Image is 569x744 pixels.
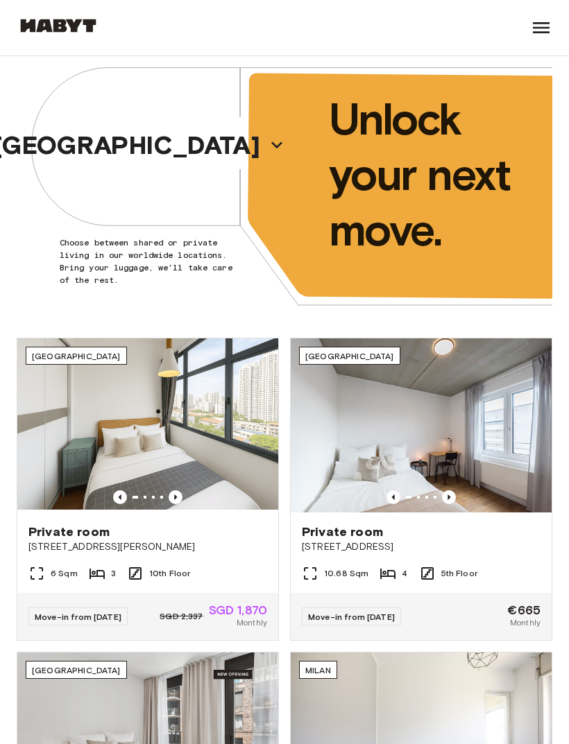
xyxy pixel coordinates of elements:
span: Move-in from [DATE] [308,612,395,622]
span: SGD 2,337 [160,610,203,623]
span: [GEOGRAPHIC_DATA] [305,351,394,361]
button: Previous image [169,490,182,504]
span: [GEOGRAPHIC_DATA] [32,351,121,361]
span: 10th Floor [149,567,191,580]
span: 10.68 Sqm [324,567,368,580]
span: 5th Floor [441,567,477,580]
span: 4 [402,567,407,580]
button: Previous image [442,490,456,504]
span: €665 [507,604,541,616]
span: [STREET_ADDRESS][PERSON_NAME] [28,540,267,554]
span: Monthly [237,616,267,629]
span: Monthly [510,616,541,629]
span: Milan [305,665,331,675]
span: 3 [111,567,116,580]
img: Habyt [17,19,100,33]
span: 6 Sqm [51,567,78,580]
p: Unlock your next move. [329,92,530,258]
span: SGD 1,870 [209,604,267,616]
img: Marketing picture of unit DE-04-037-026-03Q [291,338,552,512]
img: Marketing picture of unit SG-01-116-001-02 [17,338,278,512]
a: Marketing picture of unit SG-01-116-001-02Previous imagePrevious image[GEOGRAPHIC_DATA]Private ro... [17,338,279,641]
span: Private room [28,524,110,540]
span: [GEOGRAPHIC_DATA] [32,665,121,675]
a: Marketing picture of unit DE-04-037-026-03QPrevious imagePrevious image[GEOGRAPHIC_DATA]Private r... [290,338,552,641]
p: Choose between shared or private living in our worldwide locations. Bring your luggage, we'll tak... [60,236,237,286]
button: Previous image [113,490,127,504]
span: Move-in from [DATE] [35,612,121,622]
span: [STREET_ADDRESS] [302,540,541,554]
button: Previous image [387,490,400,504]
span: Private room [302,524,383,540]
